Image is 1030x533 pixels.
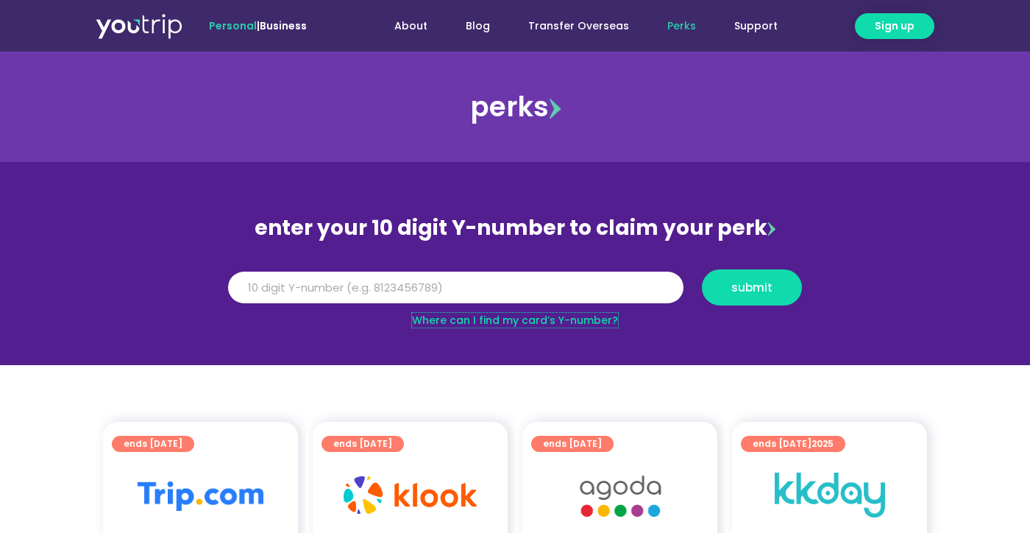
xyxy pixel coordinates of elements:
a: Business [260,18,307,33]
button: submit [702,269,802,306]
a: Sign up [855,13,934,39]
form: Y Number [228,269,802,317]
a: ends [DATE] [531,436,614,452]
span: ends [DATE] [753,436,834,452]
a: ends [DATE] [112,436,194,452]
a: About [375,13,447,40]
input: 10 digit Y-number (e.g. 8123456789) [228,272,683,304]
span: ends [DATE] [333,436,392,452]
span: ends [DATE] [543,436,602,452]
div: enter your 10 digit Y-number to claim your perk [221,209,809,247]
span: | [209,18,307,33]
a: Support [715,13,797,40]
span: Personal [209,18,257,33]
span: 2025 [811,437,834,450]
span: ends [DATE] [124,436,182,452]
nav: Menu [347,13,797,40]
a: Transfer Overseas [509,13,648,40]
span: submit [731,282,772,293]
span: Sign up [875,18,914,34]
a: ends [DATE]2025 [741,436,845,452]
a: ends [DATE] [322,436,404,452]
a: Perks [648,13,715,40]
a: Where can I find my card’s Y-number? [412,313,618,328]
a: Blog [447,13,509,40]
